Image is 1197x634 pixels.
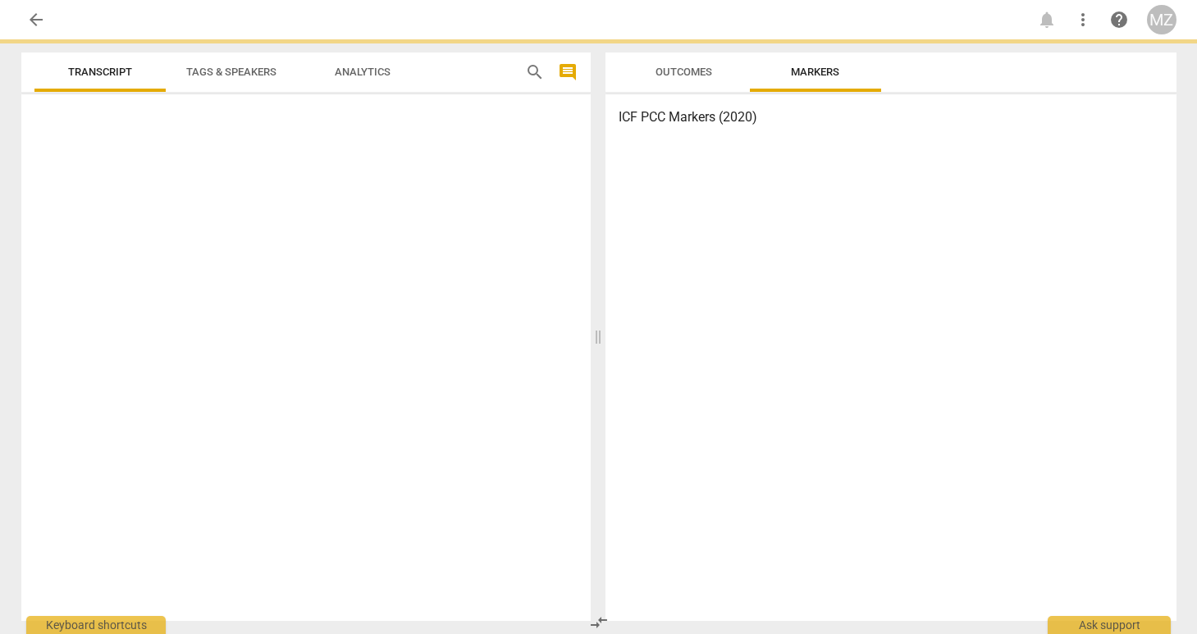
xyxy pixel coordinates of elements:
button: Show/Hide comments [555,59,581,85]
div: Keyboard shortcuts [26,616,166,634]
span: Transcript [68,66,132,78]
div: Ask support [1048,616,1171,634]
span: Outcomes [656,66,712,78]
a: Help [1104,5,1134,34]
span: search [525,62,545,82]
button: Search [522,59,548,85]
h3: ICF PCC Markers (2020) [619,107,1163,127]
span: arrow_back [26,10,46,30]
span: more_vert [1073,10,1093,30]
span: compare_arrows [589,613,609,632]
span: Markers [791,66,839,78]
span: Analytics [335,66,391,78]
button: MZ [1147,5,1176,34]
span: comment [558,62,578,82]
span: help [1109,10,1129,30]
span: Tags & Speakers [186,66,276,78]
